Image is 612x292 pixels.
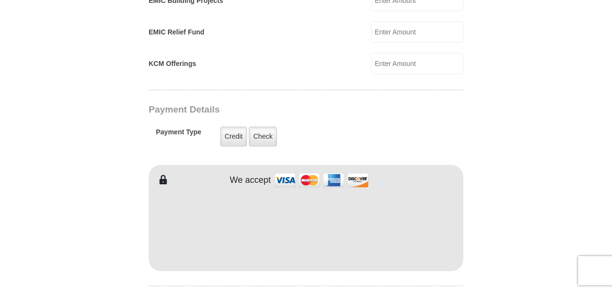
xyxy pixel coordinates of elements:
[249,127,277,146] label: Check
[156,128,201,141] h5: Payment Type
[149,59,196,69] label: KCM Offerings
[371,53,463,74] input: Enter Amount
[149,104,396,115] h3: Payment Details
[220,127,247,146] label: Credit
[230,175,271,186] h4: We accept
[149,27,204,37] label: EMIC Relief Fund
[371,21,463,43] input: Enter Amount
[273,170,370,191] img: credit cards accepted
